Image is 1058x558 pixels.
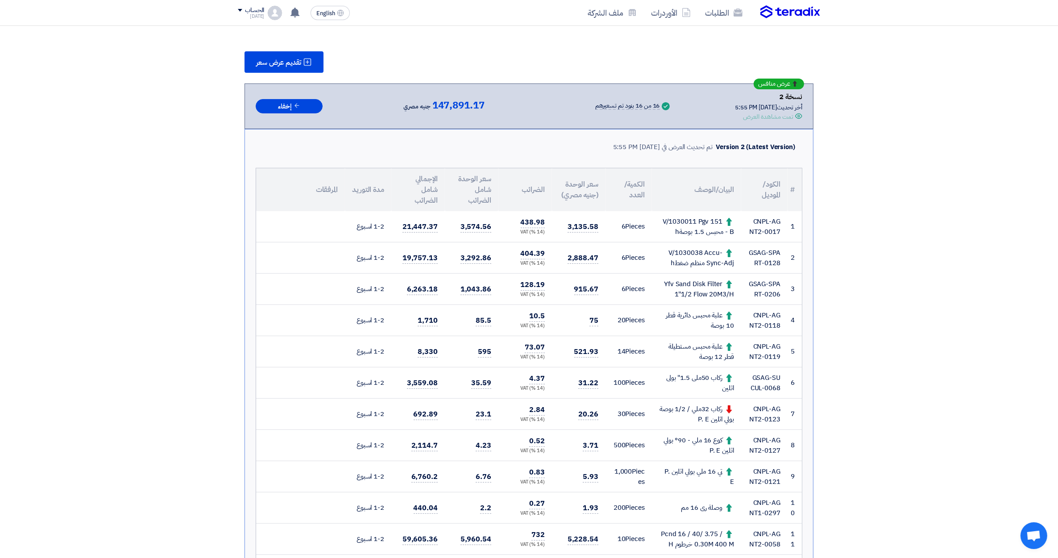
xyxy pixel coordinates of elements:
[788,367,802,399] td: 6
[345,492,391,524] td: 1-2 اسبوع
[788,524,802,555] td: 11
[461,253,491,264] span: 3,292.86
[461,221,491,233] span: 3,574.56
[529,436,545,447] span: 0.52
[531,529,545,541] span: 732
[506,416,545,424] div: (14 %) VAT
[735,91,802,103] div: نسخة 2
[614,503,626,512] span: 200
[529,498,545,509] span: 0.27
[521,248,545,259] span: 404.39
[606,492,652,524] td: Pieces
[432,100,485,111] span: 147,891.17
[345,430,391,461] td: 1-2 اسبوع
[583,503,598,514] span: 1.93
[506,385,545,392] div: (14 %) VAT
[391,168,445,211] th: الإجمالي شامل الضرائب
[659,503,734,513] div: وصلة رى 16 مم
[525,342,545,353] span: 73.07
[461,534,491,545] span: 5,960.54
[614,440,626,450] span: 500
[476,440,491,451] span: 4.23
[407,284,438,295] span: 6,263.18
[741,492,788,524] td: CNPL-AGNT1-0297
[618,346,626,356] span: 14
[606,367,652,399] td: Pieces
[622,221,626,231] span: 6
[606,274,652,305] td: Pieces
[788,336,802,367] td: 5
[476,315,491,326] span: 85.5
[316,10,335,17] span: English
[480,503,491,514] span: 2.2
[618,409,626,419] span: 30
[606,336,652,367] td: Pieces
[506,291,545,299] div: (14 %) VAT
[595,103,660,110] div: 16 من 16 بنود تم تسعيرهم
[578,409,598,420] span: 20.26
[552,168,606,211] th: سعر الوحدة (جنيه مصري)
[606,430,652,461] td: Pieces
[741,367,788,399] td: GSAG-SUCUL-0068
[659,435,734,455] div: كوع 16 ملي - 90° بولي اثلين P. E
[402,253,438,264] span: 19,757.13
[622,253,626,262] span: 6
[614,378,626,387] span: 100
[506,541,545,549] div: (14 %) VAT
[583,471,598,483] span: 5.93
[529,404,545,416] span: 2.84
[345,168,391,211] th: مدة التوريد
[622,284,626,294] span: 6
[578,378,598,389] span: 31.22
[788,211,802,242] td: 1
[741,524,788,555] td: CNPL-AGNT2-0058
[760,5,820,19] img: Teradix logo
[741,461,788,492] td: CNPL-AGNT2-0121
[788,274,802,305] td: 3
[521,217,545,228] span: 438.98
[606,211,652,242] td: Pieces
[618,315,626,325] span: 20
[788,242,802,274] td: 2
[311,6,350,20] button: English
[404,101,431,112] span: جنيه مصري
[568,534,598,545] span: 5,228.54
[345,367,391,399] td: 1-2 اسبوع
[414,503,438,514] span: 440.04
[506,354,545,361] div: (14 %) VAT
[583,440,598,451] span: 3.71
[345,336,391,367] td: 1-2 اسبوع
[506,479,545,486] div: (14 %) VAT
[659,529,734,549] div: Pcnd 16 / 40/ 3.75 / 0.30M 400 M خرطوم H
[741,399,788,430] td: CNPL-AGNT2-0123
[478,346,491,358] span: 595
[245,51,324,73] button: تقديم عرض سعر
[529,467,545,478] span: 0.83
[618,534,626,544] span: 10
[741,430,788,461] td: CNPL-AGNT2-0127
[506,229,545,236] div: (14 %) VAT
[268,6,282,20] img: profile_test.png
[245,7,264,14] div: الحساب
[659,466,734,487] div: تي 16 ملي بولي اثلين P. E
[606,305,652,336] td: Pieces
[418,315,438,326] span: 1,710
[698,2,750,23] a: الطلبات
[345,399,391,430] td: 1-2 اسبوع
[589,315,598,326] span: 75
[788,492,802,524] td: 10
[659,341,734,362] div: علبة محبس مستطيلة قطر 12 بوصة
[407,378,438,389] span: 3,559.08
[529,311,545,322] span: 10.5
[652,168,741,211] th: البيان/الوصف
[568,221,598,233] span: 3,135.58
[788,168,802,211] th: #
[743,112,793,121] div: تمت مشاهدة العرض
[741,305,788,336] td: CNPL-AGNT2-0118
[574,284,598,295] span: 915.67
[606,524,652,555] td: Pieces
[506,510,545,517] div: (14 %) VAT
[256,59,301,66] span: تقديم عرض سعر
[506,447,545,455] div: (14 %) VAT
[741,336,788,367] td: CNPL-AGNT2-0119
